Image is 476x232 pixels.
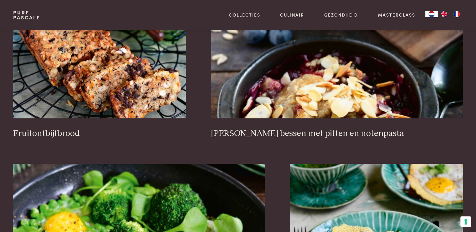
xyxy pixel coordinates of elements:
[425,11,463,17] aside: Language selected: Nederlands
[450,11,463,17] a: FR
[13,128,186,139] h3: Fruitontbijtbrood
[438,11,450,17] a: EN
[425,11,438,17] a: NL
[438,11,463,17] ul: Language list
[211,128,463,139] h3: [PERSON_NAME] bessen met pitten en notenpasta
[460,216,471,227] button: Uw voorkeuren voor toestemming voor trackingtechnologieën
[13,10,40,20] a: PurePascale
[229,12,260,18] a: Collecties
[425,11,438,17] div: Language
[324,12,358,18] a: Gezondheid
[280,12,304,18] a: Culinair
[378,12,415,18] a: Masterclass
